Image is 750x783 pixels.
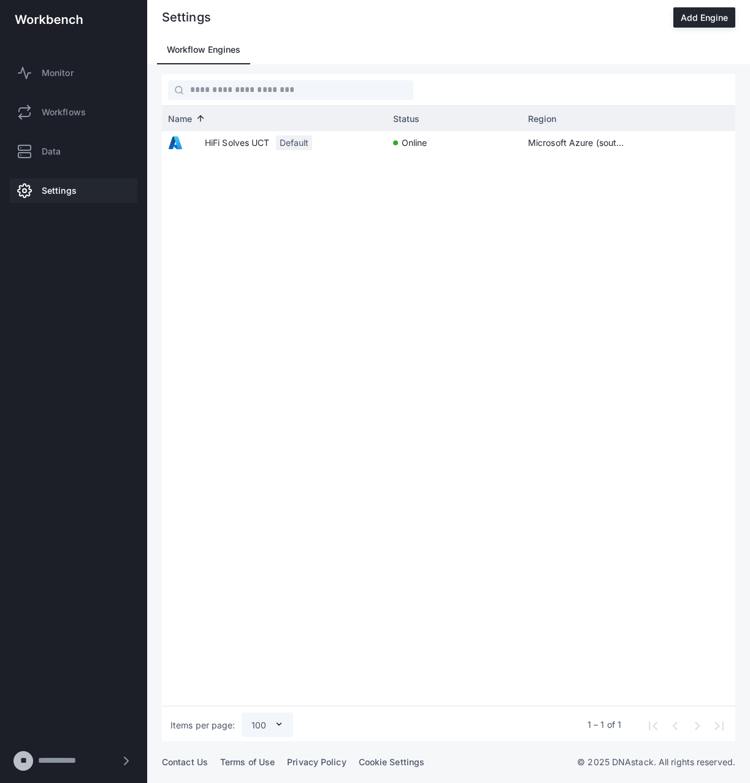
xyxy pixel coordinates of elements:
[685,714,707,736] button: Next page
[577,756,735,768] p: © 2025 DNAstack. All rights reserved.
[168,136,183,150] img: HiFi Solves UCT
[587,719,621,731] div: 1 – 1 of 1
[10,139,137,164] a: Data
[170,719,235,731] div: Items per page:
[528,113,557,124] span: Region
[15,15,83,25] img: workbench-logo-white.svg
[42,106,86,118] span: Workflows
[402,131,427,154] span: online
[287,757,346,767] a: Privacy Policy
[10,178,137,203] a: Settings
[168,113,192,124] span: Name
[42,185,77,197] span: Settings
[673,7,735,28] button: Add Engine
[393,113,420,124] span: Status
[528,131,628,156] span: Microsoft Azure (southafricanorth)
[205,131,270,154] span: HiFi Solves UCT
[42,67,74,79] span: Monitor
[663,714,685,736] button: Previous page
[280,131,309,154] span: Default
[10,100,137,124] a: Workflows
[641,714,663,736] button: First page
[359,757,425,767] a: Cookie Settings
[167,45,240,54] span: Workflow Engines
[10,61,137,85] a: Monitor
[42,145,61,158] span: Data
[162,757,208,767] a: Contact Us
[162,12,211,24] div: Settings
[707,714,729,736] button: Last page
[220,757,275,767] a: Terms of Use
